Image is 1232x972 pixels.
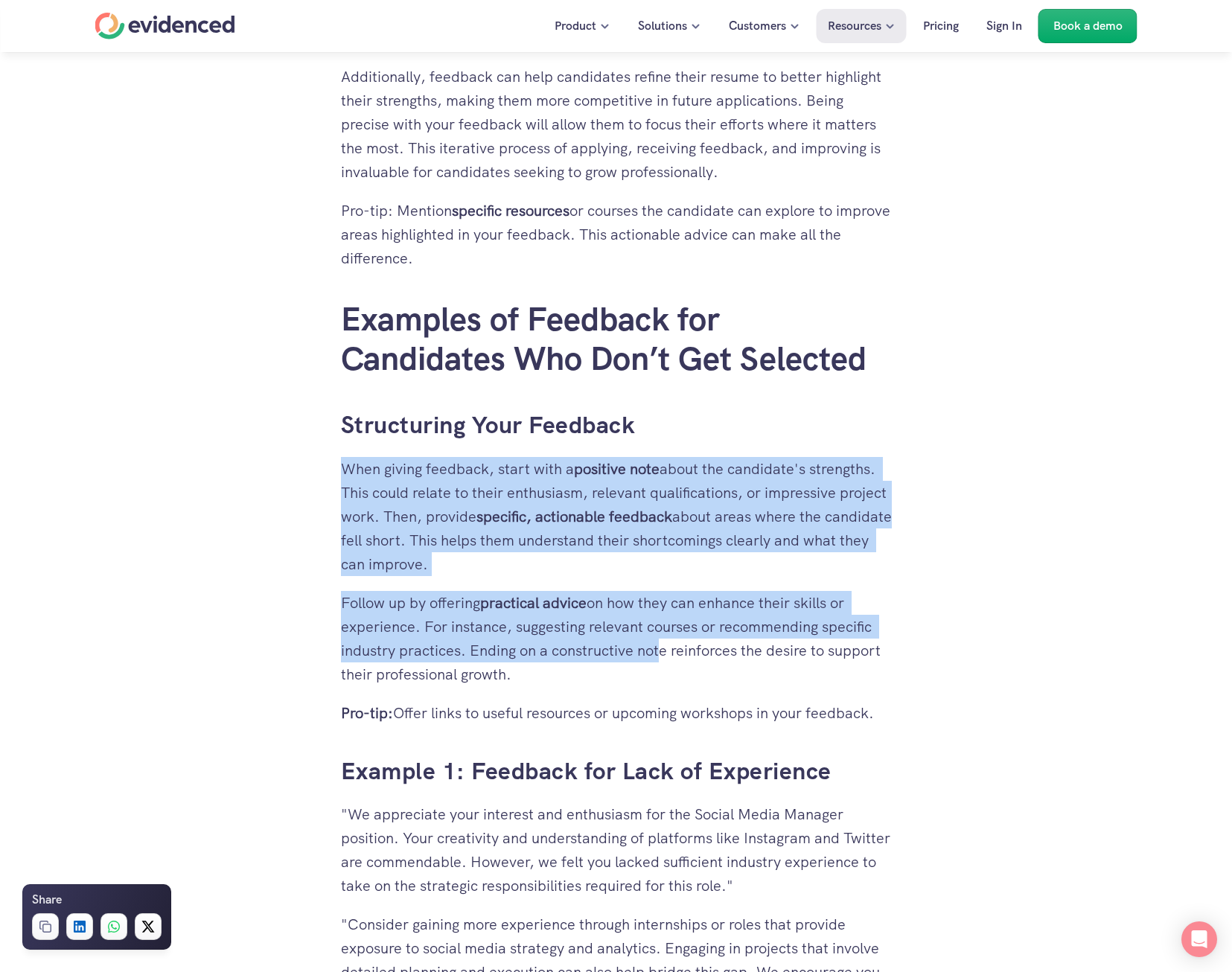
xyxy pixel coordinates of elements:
[341,701,892,725] p: Offer links to useful resources or upcoming workshops in your feedback.
[341,199,892,270] p: Pro-tip: Mention or courses the candidate can explore to improve areas highlighted in your feedba...
[341,65,892,184] p: Additionally, feedback can help candidates refine their resume to better highlight their strength...
[986,16,1022,36] p: Sign In
[480,593,587,613] strong: practical advice
[341,300,892,379] h2: Examples of Feedback for Candidates Who Don’t Get Selected
[452,201,569,220] strong: specific resources
[341,457,892,576] p: When giving feedback, start with a about the candidate's strengths. This could relate to their en...
[95,13,235,39] a: Home
[912,9,970,43] a: Pricing
[341,409,892,442] h3: Structuring Your Feedback
[32,890,62,909] h6: Share
[1053,16,1123,36] p: Book a demo
[729,16,786,36] p: Customers
[476,507,672,526] strong: specific, actionable feedback
[341,755,892,788] h3: Example 1: Feedback for Lack of Experience
[975,9,1033,43] a: Sign In
[341,591,892,686] p: Follow up by offering on how they can enhance their skills or experience. For instance, suggestin...
[828,16,881,36] p: Resources
[1181,921,1217,957] div: Open Intercom Messenger
[341,802,892,898] p: "We appreciate your interest and enthusiasm for the Social Media Manager position. Your creativit...
[574,459,660,479] strong: positive note
[638,16,687,36] p: Solutions
[341,703,393,723] strong: Pro-tip:
[1038,9,1137,43] a: Book a demo
[555,16,596,36] p: Product
[923,16,959,36] p: Pricing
